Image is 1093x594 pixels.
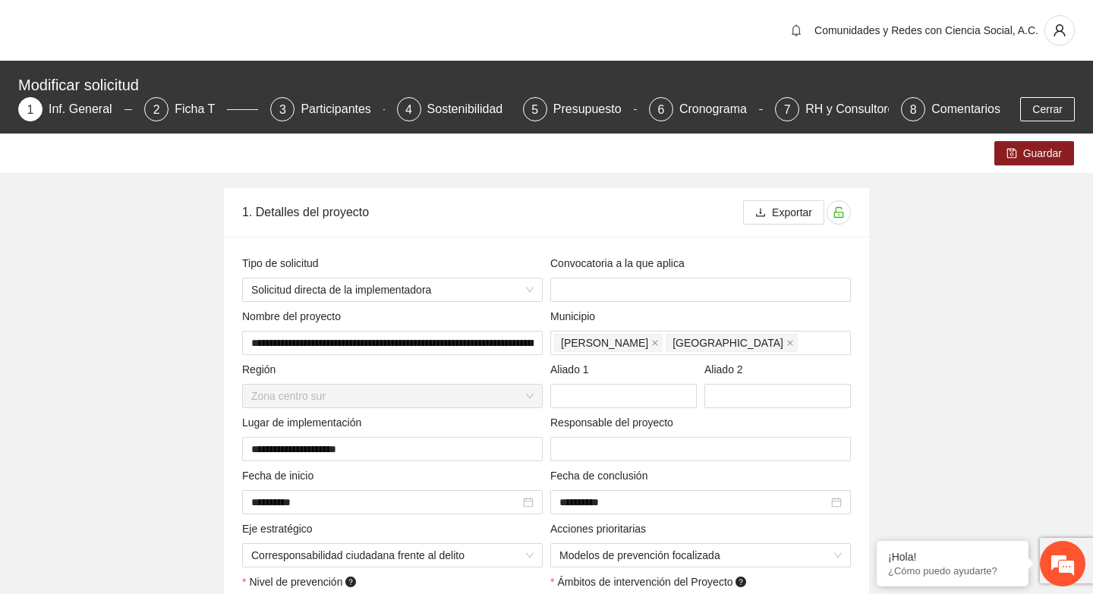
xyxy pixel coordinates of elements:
button: Cerrar [1020,97,1075,121]
span: question-circle [345,577,356,587]
div: 7RH y Consultores [775,97,889,121]
span: bell [785,24,808,36]
span: 8 [910,103,917,116]
span: Corresponsabilidad ciudadana frente al delito [251,544,534,567]
div: Cronograma [679,97,759,121]
span: 2 [153,103,160,116]
span: Nivel de prevención [249,574,359,590]
div: ¡Hola! [888,551,1017,563]
span: user [1045,24,1074,37]
span: close [786,339,794,347]
span: download [755,207,766,219]
span: Comunidades y Redes con Ciencia Social, A.C. [814,24,1038,36]
div: 1Inf. General [18,97,132,121]
button: user [1044,15,1075,46]
span: 6 [657,103,664,116]
div: 1. Detalles del proyecto [242,190,743,234]
p: ¿Cómo puedo ayudarte? [888,565,1017,577]
div: 2Ficha T [144,97,258,121]
span: Tipo de solicitud [242,255,324,272]
span: close-circle [831,497,842,508]
span: save [1006,148,1017,160]
span: Municipio [550,308,601,325]
div: Ficha T [175,97,227,121]
div: Sostenibilidad [427,97,515,121]
span: 1 [27,103,34,116]
span: Eje estratégico [242,520,318,537]
span: Cerrar [1032,101,1063,118]
button: downloadExportar [743,200,824,225]
div: Modificar solicitud [18,73,1066,97]
span: Guardar [1023,145,1062,162]
span: close-circle [523,497,534,508]
span: 3 [279,103,286,116]
span: [PERSON_NAME] [561,335,648,351]
span: Nombre del proyecto [242,308,347,325]
span: close [651,339,659,347]
span: Chihuahua [666,334,798,352]
span: Fecha de conclusión [550,467,654,484]
span: 4 [405,103,412,116]
button: bell [784,18,808,42]
div: Comentarios [931,97,1000,121]
span: question-circle [735,577,746,587]
span: Acciones prioritarias [550,520,652,537]
div: 8Comentarios [901,97,1000,121]
span: Ámbitos de intervención del Proyecto [557,574,749,590]
div: Presupuesto [553,97,634,121]
span: Responsable del proyecto [550,414,679,431]
span: Fecha de inicio [242,467,320,484]
span: 5 [531,103,538,116]
div: Participantes [301,97,383,121]
span: Convocatoria a la que aplica [550,255,690,272]
span: Modelos de prevención focalizada [559,544,842,567]
span: Aliado 1 [550,361,594,378]
div: 5Presupuesto [523,97,637,121]
div: Inf. General [49,97,124,121]
div: RH y Consultores [805,97,912,121]
span: 7 [784,103,791,116]
button: saveGuardar [994,141,1074,165]
div: 3Participantes [270,97,384,121]
span: Exportar [772,204,812,221]
span: Solicitud directa de la implementadora [251,278,534,301]
span: Región [242,361,282,378]
span: [GEOGRAPHIC_DATA] [672,335,783,351]
span: unlock [827,206,850,218]
span: Zona centro sur [251,385,534,407]
button: unlock [827,200,851,225]
div: 4Sostenibilidad [397,97,511,121]
span: Aliado 2 [704,361,748,378]
span: Lugar de implementación [242,414,367,431]
div: 6Cronograma [649,97,763,121]
span: Cuauhtémoc [554,334,663,352]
